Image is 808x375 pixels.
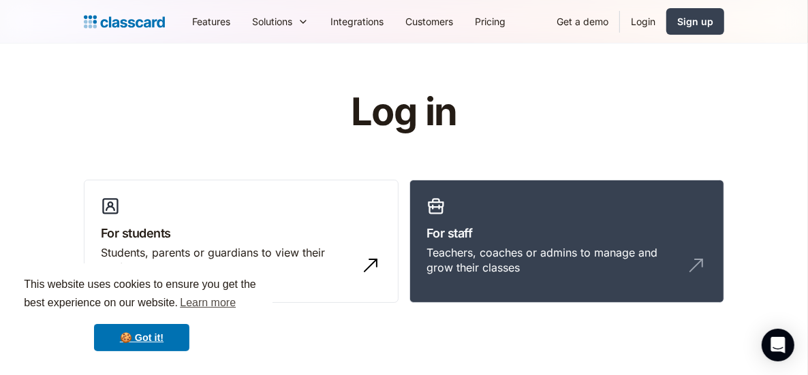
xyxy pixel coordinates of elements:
[666,8,724,35] a: Sign up
[426,245,680,276] div: Teachers, coaches or admins to manage and grow their classes
[94,324,189,351] a: dismiss cookie message
[241,6,320,37] div: Solutions
[677,14,713,29] div: Sign up
[181,6,241,37] a: Features
[178,293,238,313] a: learn more about cookies
[426,224,707,242] h3: For staff
[409,180,724,304] a: For staffTeachers, coaches or admins to manage and grow their classes
[546,6,619,37] a: Get a demo
[24,276,260,313] span: This website uses cookies to ensure you get the best experience on our website.
[188,91,621,133] h1: Log in
[84,180,399,304] a: For studentsStudents, parents or guardians to view their profile and manage bookings
[84,12,165,31] a: Logo
[620,6,666,37] a: Login
[101,224,382,242] h3: For students
[101,245,354,276] div: Students, parents or guardians to view their profile and manage bookings
[762,329,794,361] div: Open Intercom Messenger
[320,6,394,37] a: Integrations
[252,14,292,29] div: Solutions
[11,263,273,364] div: cookieconsent
[464,6,516,37] a: Pricing
[394,6,464,37] a: Customers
